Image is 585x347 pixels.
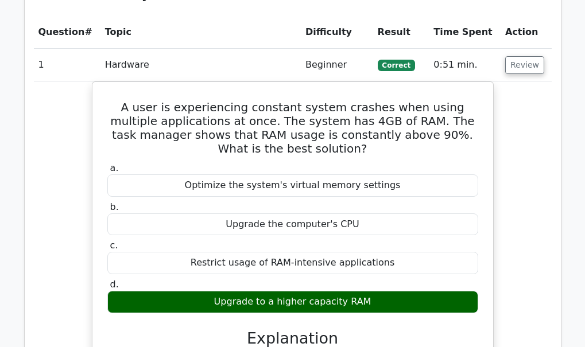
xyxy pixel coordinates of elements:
[100,49,301,81] td: Hardware
[501,16,552,49] th: Action
[107,252,478,274] div: Restrict usage of RAM-intensive applications
[301,49,373,81] td: Beginner
[429,49,501,81] td: 0:51 min.
[100,16,301,49] th: Topic
[378,60,415,71] span: Correct
[38,26,85,37] span: Question
[107,291,478,313] div: Upgrade to a higher capacity RAM
[373,16,429,49] th: Result
[106,100,479,155] h5: A user is experiencing constant system crashes when using multiple applications at once. The syst...
[107,213,478,236] div: Upgrade the computer's CPU
[110,201,119,212] span: b.
[34,16,100,49] th: #
[505,56,544,74] button: Review
[110,162,119,173] span: a.
[110,279,119,290] span: d.
[34,49,100,81] td: 1
[107,174,478,197] div: Optimize the system's virtual memory settings
[301,16,373,49] th: Difficulty
[429,16,501,49] th: Time Spent
[110,240,118,251] span: c.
